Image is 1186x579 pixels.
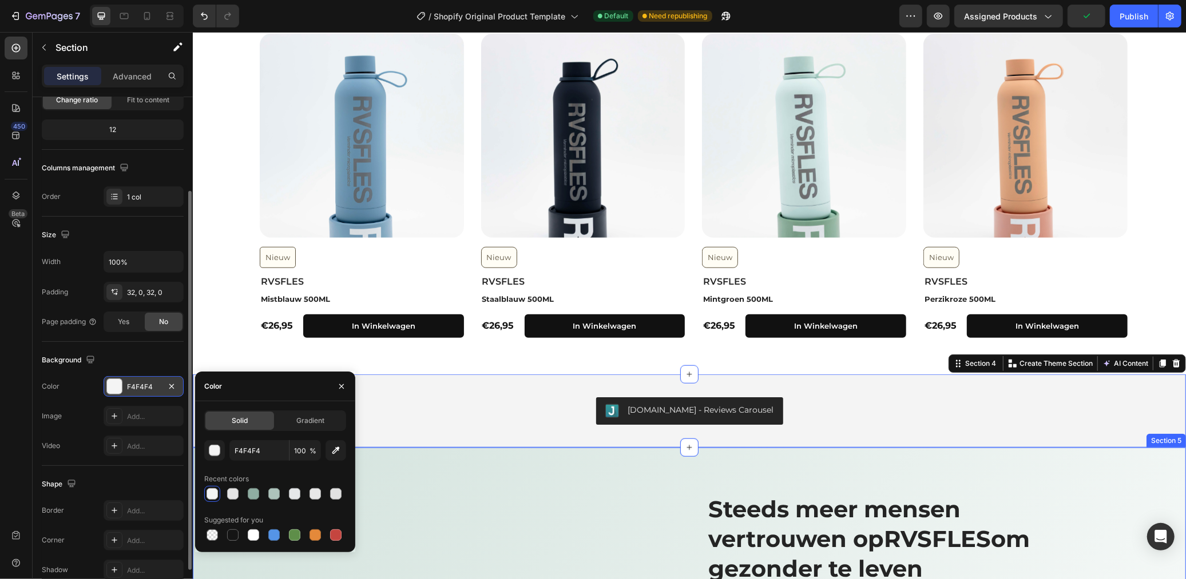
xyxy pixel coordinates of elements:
p: Advanced [113,70,152,82]
div: Size [42,227,72,243]
div: Width [42,257,61,267]
div: Suggested for you [204,515,263,525]
div: Add... [127,565,181,576]
div: 12 [44,122,181,138]
span: Solid [232,416,248,426]
p: Settings [57,70,89,82]
div: Add... [127,536,181,546]
p: Mintgroen 500ML [510,262,712,272]
div: Add... [127,441,181,452]
p: 7 [75,9,80,23]
div: 32, 0, 32, 0 [127,287,181,298]
div: In winkelwagen [823,289,886,299]
div: Shape [42,477,78,492]
div: In winkelwagen [380,289,443,299]
div: Section 5 [956,404,991,414]
div: Beta [9,209,27,218]
p: Perzikroze 500ML [732,262,934,272]
div: Background [42,353,97,368]
div: Color [204,381,222,392]
button: <p>Nieuw</p> [731,215,767,236]
input: Auto [104,251,183,272]
p: Staalblauw 500ML [289,262,491,272]
span: / [429,10,432,22]
strong: RVSFLES [691,493,798,521]
p: Create Theme Section [827,326,900,337]
span: No [159,317,168,327]
div: Image [42,411,62,421]
span: Need republishing [649,11,708,21]
div: Section 4 [770,326,806,337]
button: In winkelwagen [553,282,713,306]
span: Fit to content [127,95,169,105]
div: 450 [11,122,27,131]
div: Color [42,381,60,392]
button: In winkelwagen [332,282,493,306]
div: Padding [42,287,68,297]
div: F4F4F4 [127,382,160,392]
span: Gradient [296,416,324,426]
h1: RVSFLES [509,243,713,257]
div: Add... [127,506,181,516]
div: 1 col [127,192,181,202]
div: €26,95 [509,287,544,301]
div: Recent colors [204,474,249,484]
button: AI Content [907,325,958,338]
span: Assigned Products [964,10,1037,22]
div: Order [42,191,61,202]
input: Eg: FFFFFF [229,440,289,461]
div: Corner [42,535,65,545]
div: Columns management [42,161,131,176]
p: Nieuw [294,221,319,230]
button: In winkelwagen [774,282,935,306]
div: In winkelwagen [601,289,665,299]
iframe: Design area [193,32,1186,579]
a: RVSFLES [731,2,935,206]
div: Undo/Redo [193,5,239,27]
span: Default [605,11,629,21]
div: Open Intercom Messenger [1147,523,1175,550]
h1: RVSFLES [288,243,493,257]
div: Video [42,441,60,451]
p: Nieuw [736,221,761,230]
div: Add... [127,412,181,422]
div: [DOMAIN_NAME] - Reviews Carousel [435,372,581,384]
span: Shopify Original Product Template [434,10,566,22]
div: Page padding [42,317,97,327]
button: Publish [1110,5,1158,27]
div: €26,95 [288,287,323,301]
button: Judge.me - Reviews Carousel [403,365,590,393]
div: €26,95 [731,287,765,301]
button: Assigned Products [954,5,1063,27]
p: Section [55,41,149,54]
button: <p>Nieuw</p> [288,215,324,236]
button: <p>Nieuw</p> [509,215,545,236]
img: Judgeme.png [412,372,426,386]
div: Publish [1120,10,1148,22]
div: Shadow [42,565,68,575]
span: Change ratio [57,95,98,105]
div: Border [42,505,64,516]
button: 7 [5,5,85,27]
h1: RVSFLES [731,243,935,257]
a: RVSFLES [509,2,713,206]
span: Yes [118,317,129,327]
span: % [310,446,316,456]
p: Nieuw [515,221,540,230]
